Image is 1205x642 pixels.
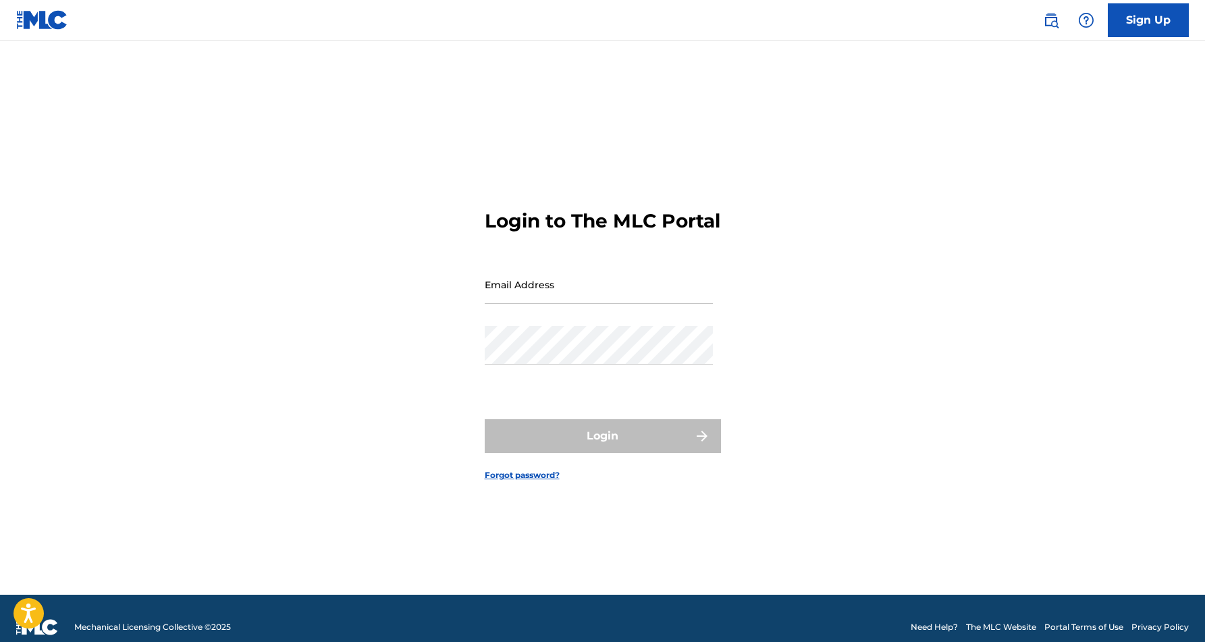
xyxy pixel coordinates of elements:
h3: Login to The MLC Portal [485,209,720,233]
span: Mechanical Licensing Collective © 2025 [74,621,231,633]
a: Forgot password? [485,469,560,481]
a: Need Help? [911,621,958,633]
div: Help [1073,7,1100,34]
img: logo [16,619,58,635]
a: Privacy Policy [1131,621,1189,633]
a: Sign Up [1108,3,1189,37]
a: The MLC Website [966,621,1036,633]
img: MLC Logo [16,10,68,30]
img: search [1043,12,1059,28]
img: help [1078,12,1094,28]
a: Portal Terms of Use [1044,621,1123,633]
a: Public Search [1038,7,1065,34]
